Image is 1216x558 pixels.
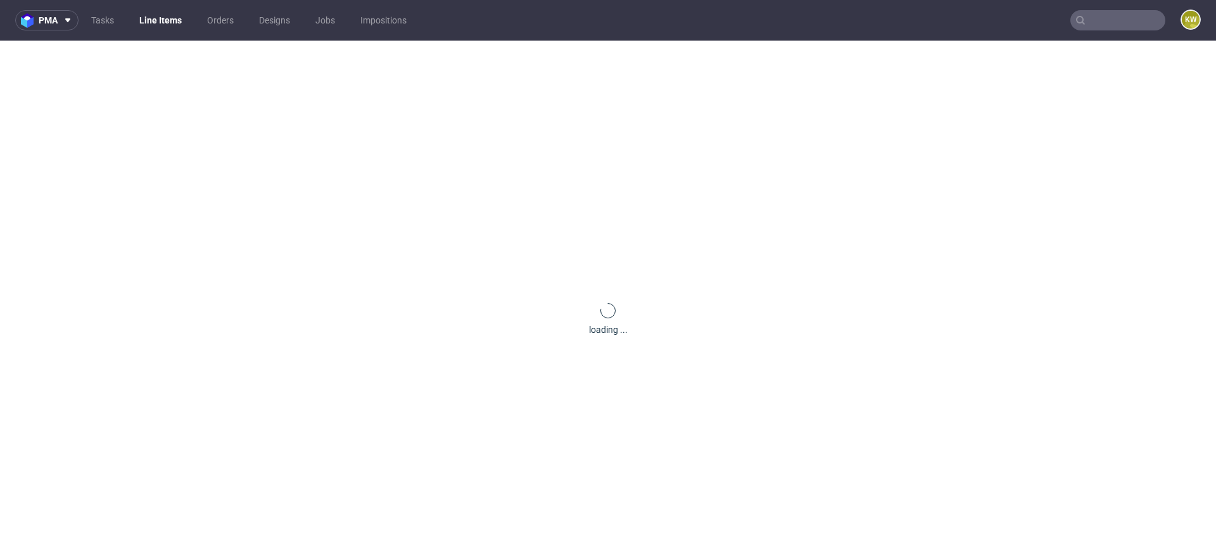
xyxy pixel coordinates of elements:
div: loading ... [589,323,628,336]
figcaption: KW [1182,11,1200,29]
span: pma [39,16,58,25]
a: Jobs [308,10,343,30]
a: Line Items [132,10,189,30]
a: Tasks [84,10,122,30]
a: Designs [251,10,298,30]
a: Impositions [353,10,414,30]
img: logo [21,13,39,28]
a: Orders [199,10,241,30]
button: pma [15,10,79,30]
